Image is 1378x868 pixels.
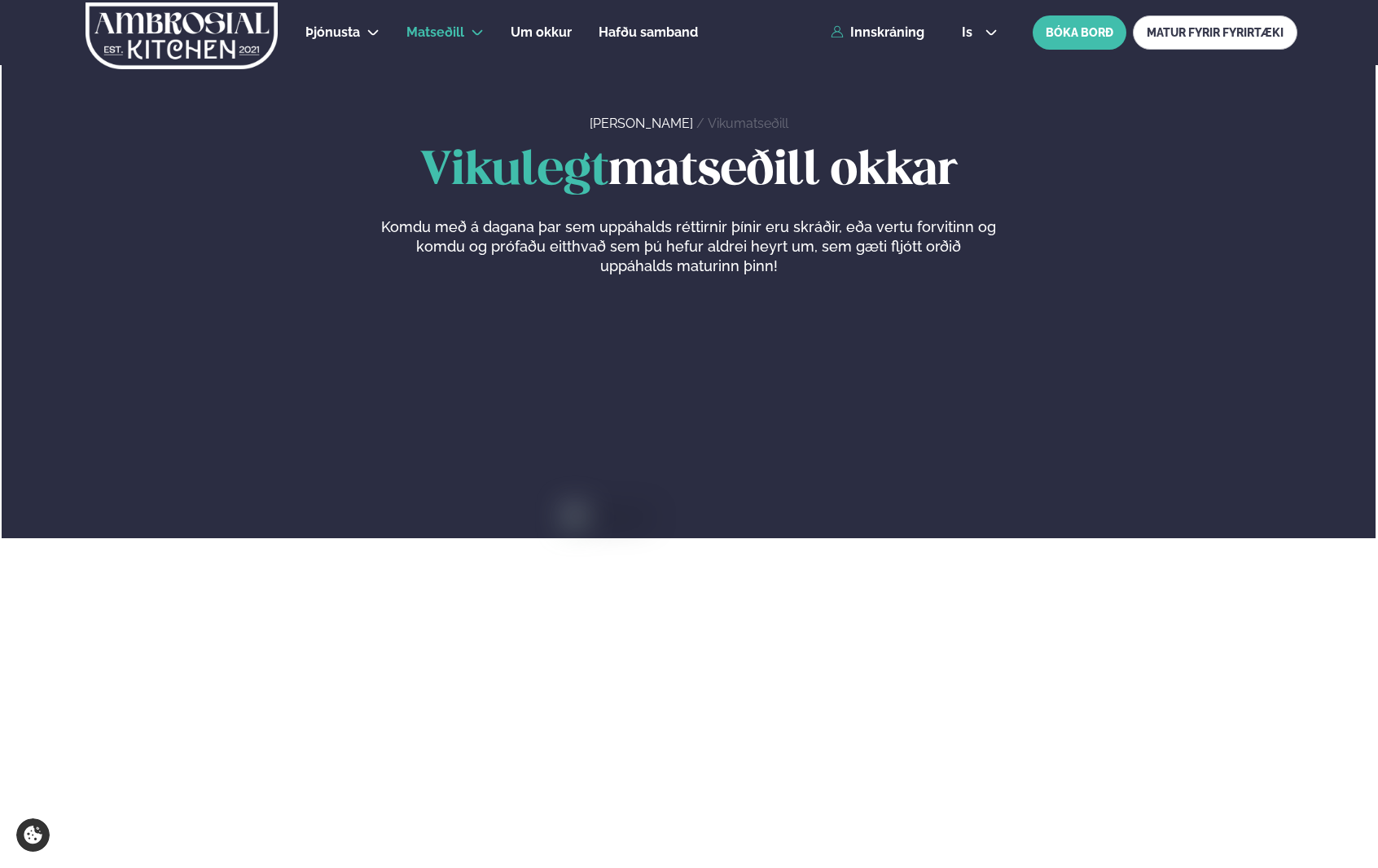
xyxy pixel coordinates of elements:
[590,116,693,131] a: [PERSON_NAME]
[305,23,360,42] a: Þjónusta
[599,23,698,42] a: Hafðu samband
[511,23,572,42] a: Um okkur
[831,25,924,40] a: Innskráning
[406,23,464,42] a: Matseðill
[406,24,464,40] span: Matseðill
[599,24,698,40] span: Hafðu samband
[949,26,1010,39] button: is
[81,146,1297,198] h1: matseðill okkar
[708,116,788,131] a: Vikumatseðill
[962,26,977,39] span: is
[381,217,997,276] p: Komdu með á dagana þar sem uppáhalds réttirnir þínir eru skráðir, eða vertu forvitinn og komdu og...
[696,116,708,131] span: /
[420,149,608,194] span: Vikulegt
[511,24,572,40] span: Um okkur
[305,24,360,40] span: Þjónusta
[1133,15,1297,50] a: MATUR FYRIR FYRIRTÆKI
[16,818,50,852] a: Cookie settings
[85,2,279,69] img: logo
[1033,15,1126,50] button: BÓKA BORÐ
